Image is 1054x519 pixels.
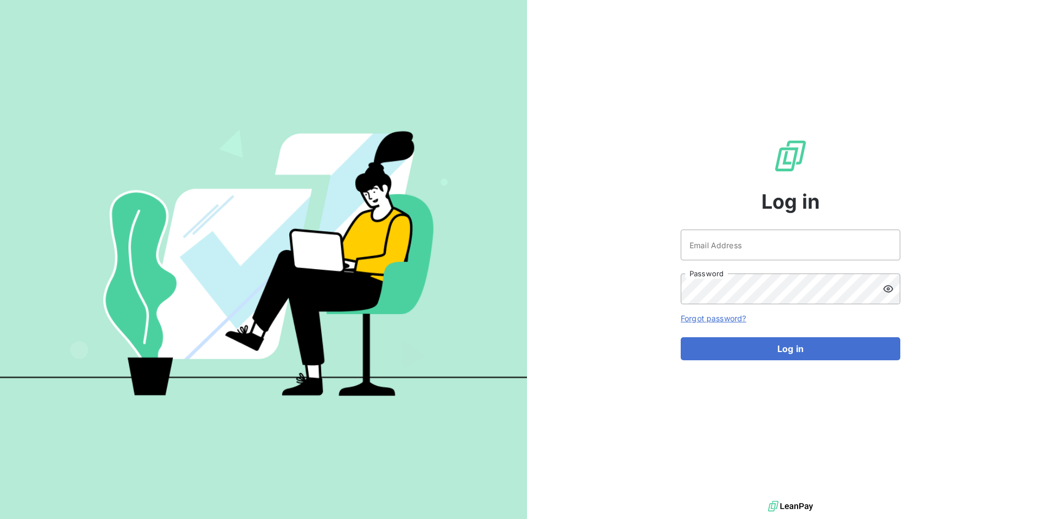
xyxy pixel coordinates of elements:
span: Log in [761,187,820,216]
input: placeholder [681,230,900,260]
img: LeanPay Logo [773,138,808,174]
img: logo [768,498,813,515]
a: Forgot password? [681,314,746,323]
button: Log in [681,337,900,360]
